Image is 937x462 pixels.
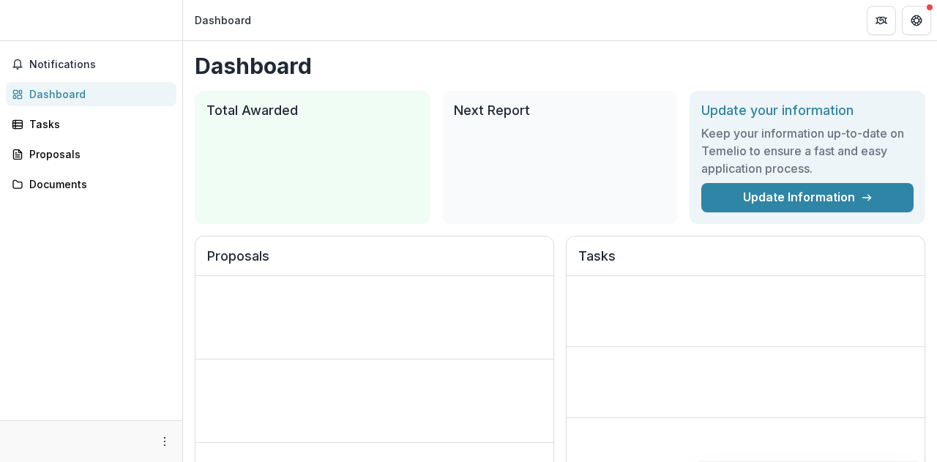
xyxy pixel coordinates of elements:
h3: Keep your information up-to-date on Temelio to ensure a fast and easy application process. [701,124,914,177]
div: Dashboard [29,86,165,102]
a: Tasks [6,112,176,136]
span: Notifications [29,59,171,71]
button: More [156,433,173,450]
a: Proposals [6,142,176,166]
h2: Tasks [578,248,913,276]
button: Notifications [6,53,176,76]
a: Documents [6,172,176,196]
nav: breadcrumb [189,10,257,31]
button: Partners [867,6,896,35]
h2: Proposals [207,248,542,276]
div: Dashboard [195,12,251,28]
h2: Next Report [454,103,666,119]
div: Documents [29,176,165,192]
div: Proposals [29,146,165,162]
h2: Total Awarded [206,103,419,119]
div: Tasks [29,116,165,132]
h2: Update your information [701,103,914,119]
a: Update Information [701,183,914,212]
a: Dashboard [6,82,176,106]
button: Get Help [902,6,931,35]
h1: Dashboard [195,53,925,79]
